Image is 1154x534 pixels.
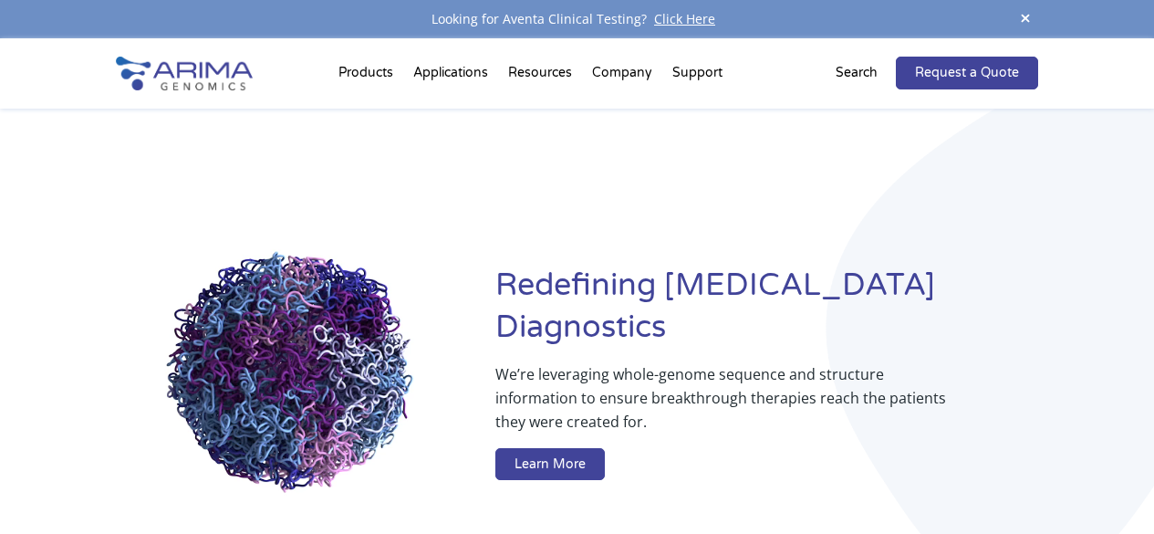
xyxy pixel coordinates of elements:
[495,362,965,448] p: We’re leveraging whole-genome sequence and structure information to ensure breakthrough therapies...
[495,448,605,481] a: Learn More
[1063,446,1154,534] iframe: Chat Widget
[836,61,878,85] p: Search
[495,265,1038,362] h1: Redefining [MEDICAL_DATA] Diagnostics
[116,57,253,90] img: Arima-Genomics-logo
[647,10,723,27] a: Click Here
[896,57,1038,89] a: Request a Quote
[116,7,1039,31] div: Looking for Aventa Clinical Testing?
